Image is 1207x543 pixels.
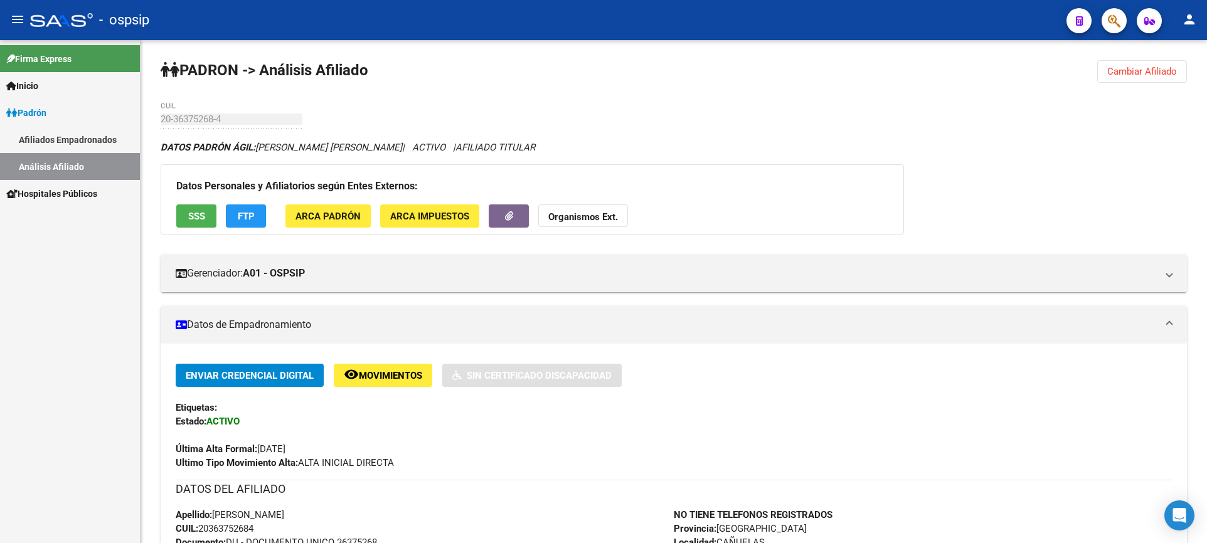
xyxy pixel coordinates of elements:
span: ARCA Impuestos [390,211,469,222]
span: Movimientos [359,370,422,381]
mat-expansion-panel-header: Gerenciador:A01 - OSPSIP [161,255,1187,292]
span: AFILIADO TITULAR [455,142,535,153]
mat-panel-title: Gerenciador: [176,266,1157,280]
span: [DATE] [176,443,285,455]
span: SSS [188,211,205,222]
strong: DATOS PADRÓN ÁGIL: [161,142,255,153]
span: Inicio [6,79,38,93]
strong: ACTIVO [206,416,240,427]
button: Sin Certificado Discapacidad [442,364,622,387]
button: Movimientos [334,364,432,387]
span: [PERSON_NAME] [PERSON_NAME] [161,142,402,153]
strong: CUIL: [176,523,198,534]
mat-expansion-panel-header: Datos de Empadronamiento [161,306,1187,344]
span: 20363752684 [176,523,253,534]
button: SSS [176,204,216,228]
strong: A01 - OSPSIP [243,266,305,280]
span: FTP [238,211,255,222]
i: | ACTIVO | [161,142,535,153]
mat-icon: person [1182,12,1197,27]
mat-icon: menu [10,12,25,27]
button: ARCA Padrón [285,204,371,228]
strong: Última Alta Formal: [176,443,257,455]
strong: PADRON -> Análisis Afiliado [161,61,368,79]
strong: Apellido: [176,509,212,520]
span: - ospsip [99,6,149,34]
button: Cambiar Afiliado [1097,60,1187,83]
span: Hospitales Públicos [6,187,97,201]
span: Firma Express [6,52,72,66]
strong: Etiquetas: [176,402,217,413]
div: Open Intercom Messenger [1164,500,1194,530]
button: Organismos Ext. [538,204,628,228]
button: FTP [226,204,266,228]
strong: Provincia: [674,523,716,534]
span: Sin Certificado Discapacidad [467,370,612,381]
span: Enviar Credencial Digital [186,370,314,381]
span: ARCA Padrón [295,211,361,222]
mat-panel-title: Datos de Empadronamiento [176,318,1157,332]
button: Enviar Credencial Digital [176,364,324,387]
strong: Estado: [176,416,206,427]
button: ARCA Impuestos [380,204,479,228]
span: Padrón [6,106,46,120]
strong: Ultimo Tipo Movimiento Alta: [176,457,298,468]
h3: DATOS DEL AFILIADO [176,480,1172,498]
strong: Organismos Ext. [548,211,618,223]
strong: NO TIENE TELEFONOS REGISTRADOS [674,509,832,520]
span: [PERSON_NAME] [176,509,284,520]
mat-icon: remove_red_eye [344,367,359,382]
span: [GEOGRAPHIC_DATA] [674,523,807,534]
h3: Datos Personales y Afiliatorios según Entes Externos: [176,177,888,195]
span: Cambiar Afiliado [1107,66,1177,77]
span: ALTA INICIAL DIRECTA [176,457,394,468]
